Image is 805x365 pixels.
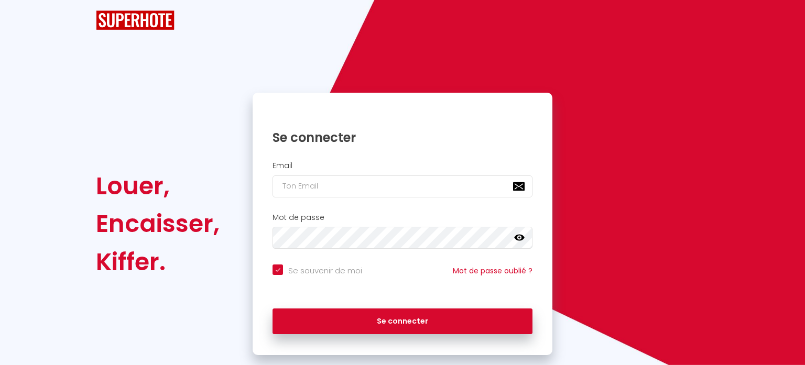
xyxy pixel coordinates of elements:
[273,308,532,335] button: Se connecter
[453,266,532,276] a: Mot de passe oublié ?
[96,167,220,205] div: Louer,
[273,175,532,197] input: Ton Email
[96,10,175,30] img: SuperHote logo
[96,243,220,281] div: Kiffer.
[96,205,220,242] div: Encaisser,
[273,129,532,146] h1: Se connecter
[273,161,532,170] h2: Email
[273,213,532,222] h2: Mot de passe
